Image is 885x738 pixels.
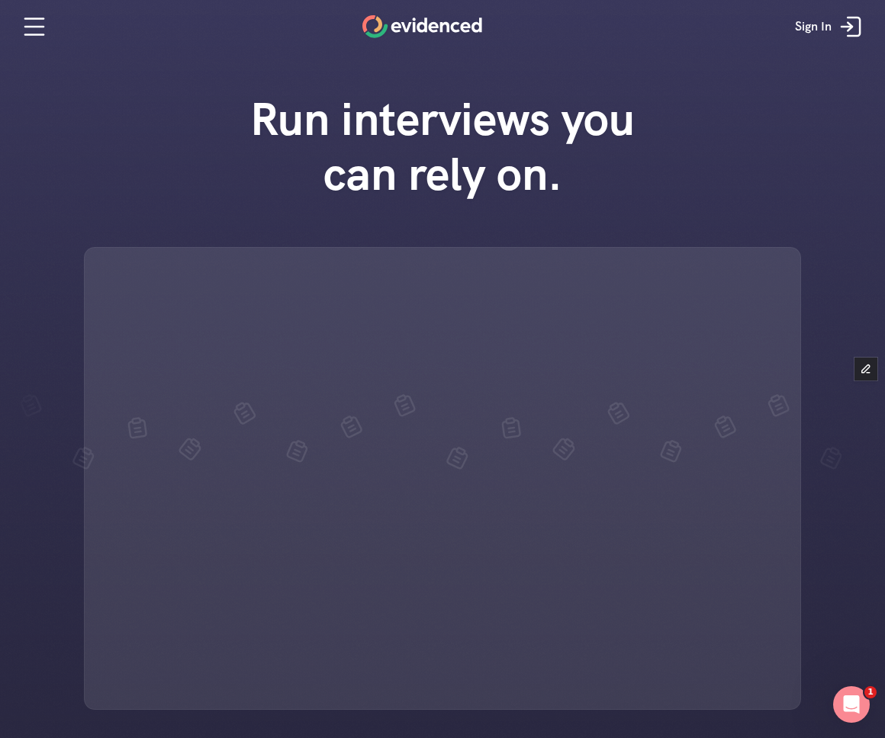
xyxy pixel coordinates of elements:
[795,17,832,37] p: Sign In
[784,4,877,50] a: Sign In
[854,358,877,380] button: Edit Framer Content
[864,686,877,698] span: 1
[362,15,482,38] a: Home
[833,686,870,723] iframe: Intercom live chat
[225,91,660,201] h1: Run interviews you can rely on.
